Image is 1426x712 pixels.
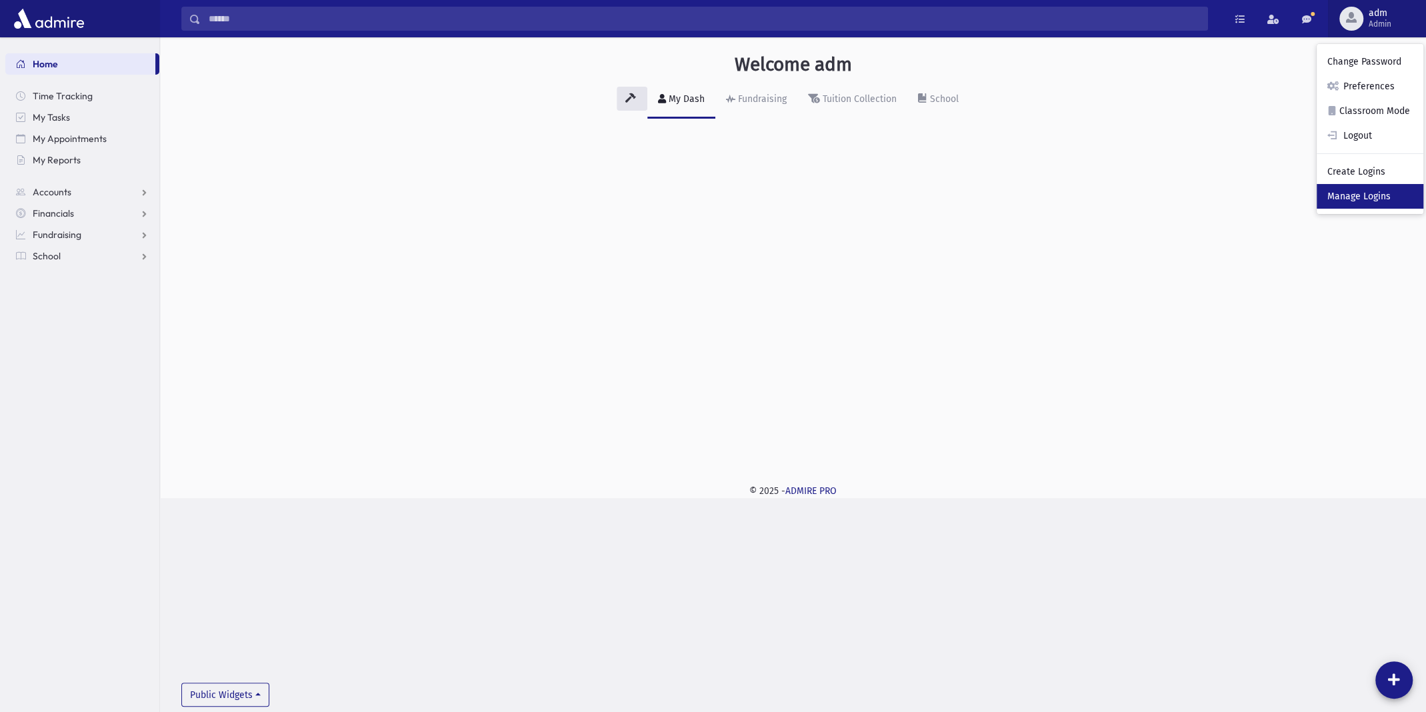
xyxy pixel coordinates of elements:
a: Fundraising [5,224,159,245]
span: Financials [33,207,74,219]
a: School [907,81,969,119]
a: Home [5,53,155,75]
span: School [33,250,61,262]
a: Classroom Mode [1317,99,1423,123]
div: School [927,93,959,105]
h3: Welcome adm [735,53,852,76]
span: Admin [1369,19,1391,29]
span: Time Tracking [33,90,93,102]
a: Accounts [5,181,159,203]
a: Change Password [1317,49,1423,74]
a: My Tasks [5,107,159,128]
a: Fundraising [715,81,797,119]
span: Home [33,58,58,70]
a: My Appointments [5,128,159,149]
span: My Reports [33,154,81,166]
a: My Dash [647,81,715,119]
div: Tuition Collection [820,93,897,105]
input: Search [201,7,1207,31]
a: Financials [5,203,159,224]
a: Logout [1317,123,1423,148]
div: Fundraising [735,93,787,105]
div: My Dash [666,93,705,105]
a: My Reports [5,149,159,171]
a: Time Tracking [5,85,159,107]
a: School [5,245,159,267]
a: Create Logins [1317,159,1423,184]
span: My Appointments [33,133,107,145]
a: Preferences [1317,74,1423,99]
div: © 2025 - [181,484,1405,498]
a: ADMIRE PRO [785,485,837,497]
a: Manage Logins [1317,184,1423,209]
span: adm [1369,8,1391,19]
a: Tuition Collection [797,81,907,119]
span: My Tasks [33,111,70,123]
span: Accounts [33,186,71,198]
button: Public Widgets [181,683,269,707]
img: AdmirePro [11,5,87,32]
span: Fundraising [33,229,81,241]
